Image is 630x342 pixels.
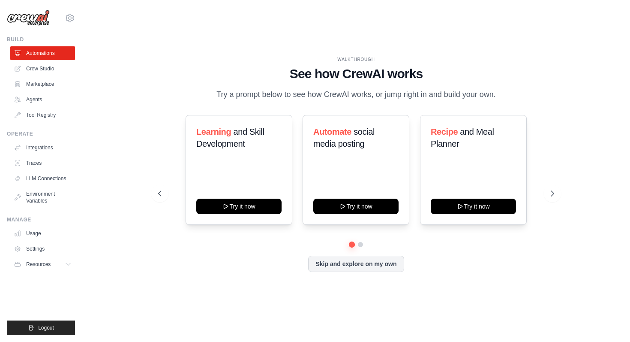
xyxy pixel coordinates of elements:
button: Try it now [196,199,282,214]
iframe: Chat Widget [587,301,630,342]
button: Try it now [431,199,516,214]
span: Automate [313,127,351,136]
a: Environment Variables [10,187,75,208]
a: Tool Registry [10,108,75,122]
span: Learning [196,127,231,136]
div: WALKTHROUGH [158,56,554,63]
a: LLM Connections [10,172,75,185]
span: and Meal Planner [431,127,494,148]
a: Usage [10,227,75,240]
span: Logout [38,324,54,331]
a: Crew Studio [10,62,75,76]
div: Operate [7,130,75,137]
span: and Skill Development [196,127,264,148]
button: Resources [10,257,75,271]
a: Agents [10,93,75,106]
p: Try a prompt below to see how CrewAI works, or jump right in and build your own. [212,88,500,101]
a: Traces [10,156,75,170]
div: Build [7,36,75,43]
div: Manage [7,216,75,223]
a: Automations [10,46,75,60]
a: Settings [10,242,75,256]
span: Resources [26,261,51,268]
div: Widget de chat [587,301,630,342]
a: Integrations [10,141,75,154]
a: Marketplace [10,77,75,91]
button: Logout [7,321,75,335]
button: Skip and explore on my own [308,256,404,272]
h1: See how CrewAI works [158,66,554,82]
button: Try it now [313,199,399,214]
img: Logo [7,10,50,26]
span: Recipe [431,127,458,136]
span: social media posting [313,127,375,148]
